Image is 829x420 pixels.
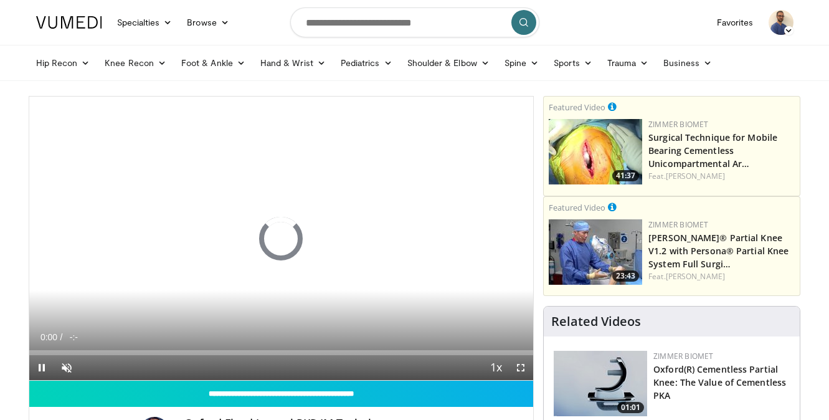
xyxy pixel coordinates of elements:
a: [PERSON_NAME] [666,271,725,282]
a: Spine [497,50,546,75]
span: -:- [70,332,78,342]
a: Oxford(R) Cementless Partial Knee: The Value of Cementless PKA [653,363,786,401]
input: Search topics, interventions [290,7,539,37]
a: Knee Recon [97,50,174,75]
img: 7a1c75c5-1041-4af4-811f-6619572dbb89.150x105_q85_crop-smart_upscale.jpg [554,351,647,416]
img: 827ba7c0-d001-4ae6-9e1c-6d4d4016a445.150x105_q85_crop-smart_upscale.jpg [549,119,642,184]
a: Hand & Wrist [253,50,333,75]
div: Progress Bar [29,350,534,355]
span: 0:00 [40,332,57,342]
a: Sports [546,50,600,75]
span: / [60,332,63,342]
a: 23:43 [549,219,642,285]
button: Playback Rate [483,355,508,380]
img: Avatar [769,10,793,35]
a: Foot & Ankle [174,50,253,75]
a: 41:37 [549,119,642,184]
video-js: Video Player [29,97,534,381]
span: 23:43 [612,270,639,282]
a: Pediatrics [333,50,400,75]
small: Featured Video [549,202,605,213]
a: Trauma [600,50,656,75]
a: [PERSON_NAME]® Partial Knee V1.2 with Persona® Partial Knee System Full Surgi… [648,232,789,270]
span: 01:01 [617,402,644,413]
span: 41:37 [612,170,639,181]
button: Unmute [54,355,79,380]
a: Hip Recon [29,50,98,75]
a: Specialties [110,10,180,35]
a: Shoulder & Elbow [400,50,497,75]
h4: Related Videos [551,314,641,329]
a: Zimmer Biomet [648,219,708,230]
a: [PERSON_NAME] [666,171,725,181]
a: Zimmer Biomet [648,119,708,130]
small: Featured Video [549,102,605,113]
button: Fullscreen [508,355,533,380]
a: Favorites [709,10,761,35]
img: 99b1778f-d2b2-419a-8659-7269f4b428ba.150x105_q85_crop-smart_upscale.jpg [549,219,642,285]
a: 01:01 [554,351,647,416]
button: Pause [29,355,54,380]
img: VuMedi Logo [36,16,102,29]
a: Zimmer Biomet [653,351,713,361]
a: Surgical Technique for Mobile Bearing Cementless Unicompartmental Ar… [648,131,777,169]
a: Business [656,50,719,75]
div: Feat. [648,271,795,282]
div: Feat. [648,171,795,182]
a: Browse [179,10,237,35]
